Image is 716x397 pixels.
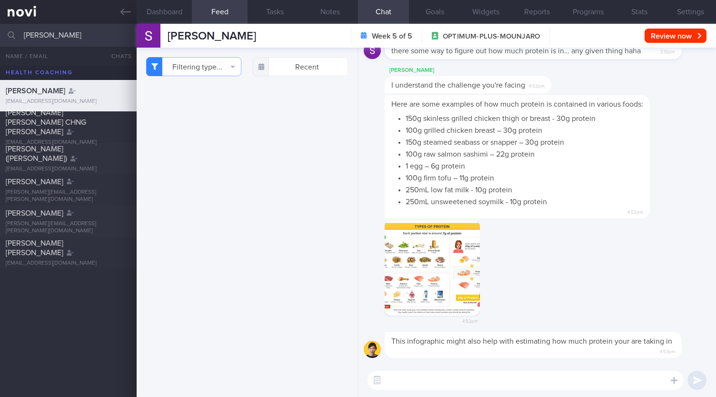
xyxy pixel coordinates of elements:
span: I understand the challenge you're facing [391,81,525,89]
div: [EMAIL_ADDRESS][DOMAIN_NAME] [6,98,131,105]
span: 4:52pm [529,80,545,89]
li: 1 egg – 6g protein [406,159,643,171]
span: [PERSON_NAME] [6,209,63,217]
div: [EMAIL_ADDRESS][DOMAIN_NAME] [6,139,131,146]
span: [PERSON_NAME] [PERSON_NAME] [6,239,63,257]
div: [EMAIL_ADDRESS][DOMAIN_NAME] [6,260,131,267]
li: 250mL unsweetened soymilk - 10g protein [406,195,643,207]
div: [PERSON_NAME][EMAIL_ADDRESS][PERSON_NAME][DOMAIN_NAME] [6,220,131,235]
img: Photo by Charlotte Tan [385,220,480,316]
button: Chats [99,47,137,66]
li: 150g skinless grilled chicken thigh or breast - 30g protein [406,111,643,123]
button: Review now [645,29,706,43]
span: 4:53pm [660,346,675,355]
span: [PERSON_NAME] [168,30,256,42]
span: 4:52pm [627,207,643,216]
strong: Week 5 of 5 [372,31,412,41]
span: [PERSON_NAME] ([PERSON_NAME]) [6,145,67,162]
li: 150g steamed seabass or snapper – 30g protein [406,135,643,147]
span: 4:52pm [462,316,478,325]
li: 100g firm tofu – 11g protein [406,171,643,183]
span: 3:32pm [660,46,675,55]
span: OPTIMUM-PLUS-MOUNJARO [443,32,540,41]
span: i’m also trying not to rely too much on the ensure shake because it is quite costly. is there som... [391,38,668,55]
span: [PERSON_NAME] [6,178,63,186]
span: [PERSON_NAME] [PERSON_NAME] CHNG [PERSON_NAME] [6,109,86,136]
li: 250mL low fat milk - 10g protein [406,183,643,195]
span: Here are some examples of how much protein is contained in various foods: [391,100,643,108]
div: [PERSON_NAME] [385,65,580,76]
span: This infographic might also help with estimating how much protein your are taking in [391,337,672,345]
div: [PERSON_NAME][EMAIL_ADDRESS][PERSON_NAME][DOMAIN_NAME] [6,189,131,203]
button: Filtering type... [146,57,241,76]
div: [EMAIL_ADDRESS][DOMAIN_NAME] [6,166,131,173]
li: 100g grilled chicken breast – 30g protein [406,123,643,135]
span: [PERSON_NAME] [6,87,65,95]
li: 100g raw salmon sashimi – 22g protein [406,147,643,159]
